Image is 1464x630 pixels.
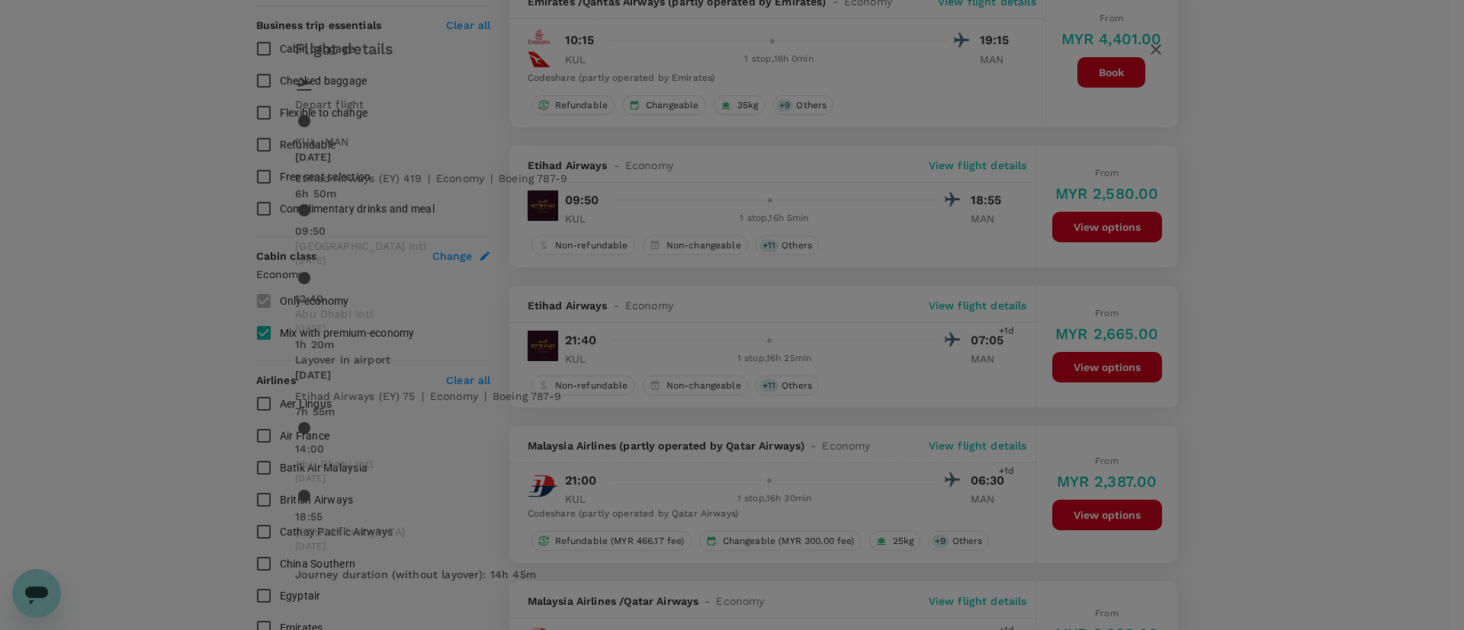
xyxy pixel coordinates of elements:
[430,389,478,404] p: economy
[295,456,1168,472] span: Abu Dhabi Intl
[490,172,493,184] span: |
[295,171,421,186] p: Etihad Airways (EY) 419
[295,338,334,350] span: 1h 20m
[295,472,1168,487] span: [DATE]
[295,40,393,58] span: Flight details
[295,367,1168,382] p: [DATE]
[295,149,1168,165] p: [DATE]
[295,254,1168,269] span: [DATE]
[295,186,1168,201] p: 6h 50m
[295,539,1168,555] span: [DATE]
[428,172,430,184] span: |
[499,171,567,186] p: Boeing 787-9
[295,97,1168,112] p: Depart flight
[295,238,1168,254] span: [GEOGRAPHIC_DATA] Intl
[295,223,1168,238] div: 09:50
[295,404,1168,419] p: 7h 55m
[493,389,561,404] p: Boeing 787-9
[295,306,1168,321] span: Abu Dhabi Intl
[295,134,1168,149] p: KUL - MAN
[422,390,424,402] span: |
[295,567,535,582] p: Journey duration (without layover) : 14h 45m
[295,441,1168,456] div: 14:00
[295,353,390,366] span: Layover in airport
[436,171,484,186] p: economy
[295,291,1168,306] div: 12:40
[295,509,1168,524] div: 18:55
[484,390,486,402] span: |
[295,389,415,404] p: Etihad Airways (EY) 75
[295,321,1168,337] span: [DATE]
[295,524,1168,539] span: [GEOGRAPHIC_DATA]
